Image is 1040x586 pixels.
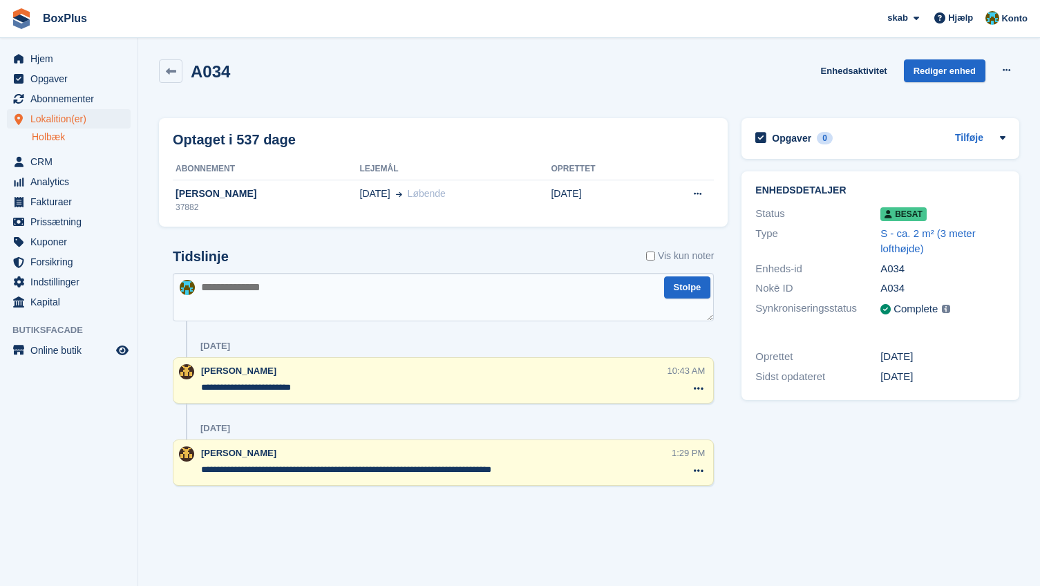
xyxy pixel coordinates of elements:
[755,281,880,296] div: Nokē ID
[30,172,113,191] span: Analytics
[1001,12,1028,26] span: Konto
[880,349,1005,365] div: [DATE]
[30,89,113,108] span: Abonnementer
[30,212,113,231] span: Prissætning
[179,446,194,462] img: Jannik Hansen
[904,59,985,82] a: Rediger enhed
[173,201,360,214] div: 37882
[30,341,113,360] span: Online butik
[7,272,131,292] a: menu
[37,7,93,30] a: BoxPlus
[7,292,131,312] a: menu
[173,158,360,180] th: Abonnement
[7,89,131,108] a: menu
[755,301,880,318] div: Synkroniseringsstatus
[880,207,927,221] span: Besat
[180,280,195,295] img: Anders Johansen
[30,49,113,68] span: Hjem
[551,158,650,180] th: Oprettet
[30,192,113,211] span: Fakturaer
[880,369,1005,385] div: [DATE]
[664,276,711,299] button: Stolpe
[985,11,999,25] img: Anders Johansen
[30,109,113,129] span: Lokalition(er)
[7,69,131,88] a: menu
[201,448,276,458] span: [PERSON_NAME]
[7,192,131,211] a: menu
[755,349,880,365] div: Oprettet
[12,323,138,337] span: Butiksfacade
[114,342,131,359] a: Forhåndsvisning af butik
[360,158,551,180] th: Lejemål
[817,132,833,144] div: 0
[30,252,113,272] span: Forsikring
[955,131,983,146] a: Tilføje
[32,131,131,144] a: Holbæk
[646,249,655,263] input: Vis kun noter
[11,8,32,29] img: stora-icon-8386f47178a22dfd0bd8f6a31ec36ba5ce8667c1dd55bd0f319d3a0aa187defe.svg
[408,188,446,199] span: Løbende
[360,187,390,201] span: [DATE]
[200,341,230,352] div: [DATE]
[948,11,973,25] span: Hjælp
[755,261,880,277] div: Enheds-id
[7,49,131,68] a: menu
[551,180,650,221] td: [DATE]
[201,366,276,376] span: [PERSON_NAME]
[646,249,714,263] label: Vis kun noter
[30,152,113,171] span: CRM
[7,232,131,252] a: menu
[755,369,880,385] div: Sidst opdateret
[7,341,131,360] a: menu
[894,301,938,317] div: Complete
[772,132,811,144] h2: Opgaver
[7,212,131,231] a: menu
[887,11,908,25] span: skab
[815,59,893,82] a: Enhedsaktivitet
[173,187,360,201] div: [PERSON_NAME]
[880,261,1005,277] div: A034
[7,109,131,129] a: menu
[173,249,229,265] h2: Tidslinje
[7,172,131,191] a: menu
[179,364,194,379] img: Jannik Hansen
[755,185,1005,196] h2: Enhedsdetaljer
[7,252,131,272] a: menu
[755,206,880,222] div: Status
[30,292,113,312] span: Kapital
[191,62,230,81] h2: A034
[7,152,131,171] a: menu
[755,226,880,257] div: Type
[173,129,296,150] h2: Optaget i 537 dage
[30,272,113,292] span: Indstillinger
[942,305,950,313] img: icon-info-grey-7440780725fd019a000dd9b08b2336e03edf1995a4989e88bcd33f0948082b44.svg
[667,364,705,377] div: 10:43 AM
[880,281,1005,296] div: A034
[30,69,113,88] span: Opgaver
[200,423,230,434] div: [DATE]
[880,227,976,255] a: S - ca. 2 m² (3 meter lofthøjde)
[30,232,113,252] span: Kuponer
[672,446,705,460] div: 1:29 PM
